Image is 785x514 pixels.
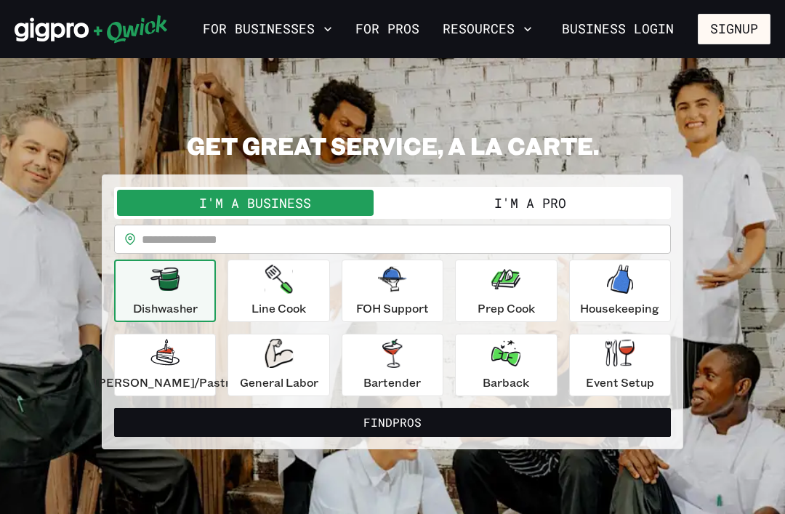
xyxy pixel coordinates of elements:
[117,190,392,216] button: I'm a Business
[580,300,659,317] p: Housekeeping
[228,334,329,396] button: General Labor
[455,334,557,396] button: Barback
[342,334,443,396] button: Bartender
[363,374,421,391] p: Bartender
[342,260,443,322] button: FOH Support
[483,374,529,391] p: Barback
[698,14,770,44] button: Signup
[455,260,557,322] button: Prep Cook
[102,131,683,160] h2: GET GREAT SERVICE, A LA CARTE.
[356,300,429,317] p: FOH Support
[549,14,686,44] a: Business Login
[114,408,671,437] button: FindPros
[392,190,668,216] button: I'm a Pro
[569,334,671,396] button: Event Setup
[478,300,535,317] p: Prep Cook
[240,374,318,391] p: General Labor
[94,374,236,391] p: [PERSON_NAME]/Pastry
[586,374,654,391] p: Event Setup
[228,260,329,322] button: Line Cook
[114,334,216,396] button: [PERSON_NAME]/Pastry
[251,300,306,317] p: Line Cook
[197,17,338,41] button: For Businesses
[114,260,216,322] button: Dishwasher
[133,300,198,317] p: Dishwasher
[569,260,671,322] button: Housekeeping
[350,17,425,41] a: For Pros
[437,17,538,41] button: Resources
